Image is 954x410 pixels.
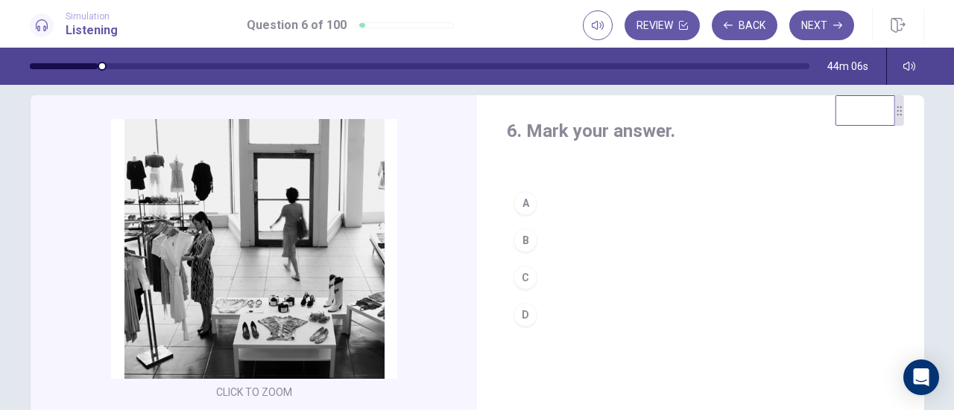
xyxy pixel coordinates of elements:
[712,10,777,40] button: Back
[507,185,894,222] button: A
[514,191,537,215] div: A
[514,266,537,289] div: C
[247,16,347,34] h1: Question 6 of 100
[66,11,118,22] span: Simulation
[507,222,894,259] button: B
[625,10,700,40] button: Review
[507,296,894,333] button: D
[789,10,854,40] button: Next
[903,359,939,395] div: Open Intercom Messenger
[514,228,537,252] div: B
[827,60,868,72] span: 44m 06s
[514,303,537,327] div: D
[507,259,894,296] button: C
[507,119,894,143] h4: 6. Mark your answer.
[66,22,118,39] h1: Listening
